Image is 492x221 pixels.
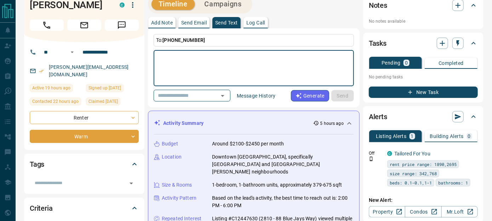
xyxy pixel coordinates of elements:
[120,2,125,7] div: condos.ca
[387,151,392,156] div: condos.ca
[441,206,478,217] a: Mr.Loft
[369,111,387,122] h2: Alerts
[411,134,414,139] p: 1
[369,18,478,24] p: No notes available
[86,84,139,94] div: Sat Oct 11 2025
[88,84,121,92] span: Signed up [DATE]
[246,20,265,25] p: Log Call
[394,151,430,156] a: Tailored For You
[369,150,383,156] p: Off
[376,134,407,139] p: Listing Alerts
[439,61,464,66] p: Completed
[154,117,354,130] div: Activity Summary5 hours ago
[390,179,432,186] span: beds: 0.1-0.1,1-1
[162,153,182,161] p: Location
[390,161,457,168] span: rent price range: 1890,2695
[369,197,478,204] p: New Alert:
[30,20,64,31] span: Call
[39,68,44,73] svg: Email Verified
[88,98,118,105] span: Claimed [DATE]
[382,60,401,65] p: Pending
[390,170,437,177] span: size range: 342,768
[30,84,82,94] div: Sun Oct 12 2025
[430,134,464,139] p: Building Alerts
[369,206,405,217] a: Property
[438,179,468,186] span: bathrooms: 1
[212,181,342,189] p: 1-bedroom, 1-bathroom units, approximately 379-675 sqft
[30,130,139,143] div: Warm
[291,90,329,101] button: Generate
[218,91,228,101] button: Open
[369,72,478,82] p: No pending tasks
[86,98,139,107] div: Sat Oct 11 2025
[320,120,344,127] p: 5 hours ago
[369,38,387,49] h2: Tasks
[32,98,79,105] span: Contacted 22 hours ago
[162,37,205,43] span: [PHONE_NUMBER]
[162,181,192,189] p: Size & Rooms
[162,194,196,202] p: Activity Pattern
[30,156,139,173] div: Tags
[154,34,354,46] p: To:
[212,153,354,176] p: Downtown [GEOGRAPHIC_DATA], specifically [GEOGRAPHIC_DATA] and [GEOGRAPHIC_DATA][PERSON_NAME] nei...
[369,87,478,98] button: New Task
[32,84,70,92] span: Active 19 hours ago
[468,134,471,139] p: 0
[105,20,139,31] span: Message
[67,20,101,31] span: Email
[30,159,44,170] h2: Tags
[30,200,139,217] div: Criteria
[212,194,354,209] p: Based on the lead's activity, the best time to reach out is: 2:00 PM - 6:00 PM
[30,203,53,214] h2: Criteria
[215,20,238,25] p: Send Text
[151,20,173,25] p: Add Note
[369,156,374,161] svg: Push Notification Only
[369,35,478,52] div: Tasks
[162,140,178,148] p: Budget
[212,140,284,148] p: Around $2100-$2450 per month
[163,120,204,127] p: Activity Summary
[405,206,441,217] a: Condos
[369,108,478,125] div: Alerts
[30,111,139,124] div: Renter
[181,20,207,25] p: Send Email
[233,90,280,101] button: Message History
[126,178,136,188] button: Open
[30,98,82,107] div: Sun Oct 12 2025
[49,64,129,77] a: [PERSON_NAME][EMAIL_ADDRESS][DOMAIN_NAME]
[68,48,76,56] button: Open
[405,60,408,65] p: 0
